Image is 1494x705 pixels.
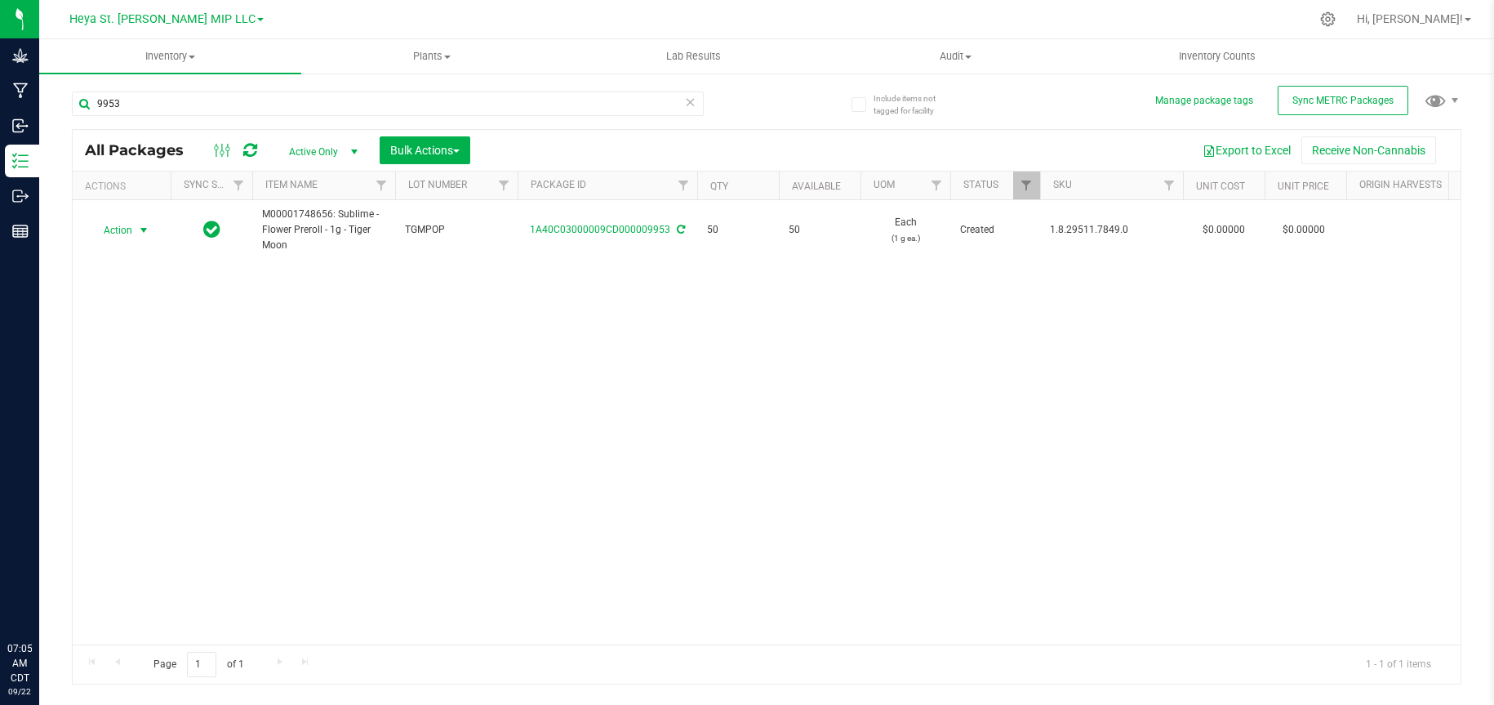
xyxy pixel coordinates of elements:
span: 1.8.29511.7849.0 [1050,222,1173,238]
span: 1 - 1 of 1 items [1353,652,1444,676]
a: 1A40C03000009CD000009953 [530,224,670,235]
span: 50 [789,222,851,238]
span: Sync from Compliance System [674,224,685,235]
a: Filter [670,172,697,199]
span: M00001748656: Sublime - Flower Preroll - 1g - Tiger Moon [262,207,385,254]
span: In Sync [203,218,220,241]
inline-svg: Reports [12,223,29,239]
a: Filter [225,172,252,199]
a: Unit Cost [1196,181,1245,192]
a: Plants [301,39,563,74]
a: Status [963,179,998,190]
p: (1 g ea.) [870,230,940,246]
button: Receive Non-Cannabis [1301,136,1436,164]
inline-svg: Manufacturing [12,83,29,99]
p: 09/22 [7,685,32,698]
span: Inventory Counts [1157,49,1278,64]
a: Package ID [531,179,586,190]
span: Audit [825,49,1086,64]
span: Include items not tagged for facility [874,92,955,117]
input: 1 [187,652,216,677]
span: Created [960,222,1030,238]
a: Audit [825,39,1087,74]
span: Action [89,219,133,242]
a: Filter [1156,172,1183,199]
inline-svg: Inventory [12,153,29,169]
div: Manage settings [1318,11,1338,27]
p: 07:05 AM CDT [7,641,32,685]
inline-svg: Grow [12,47,29,64]
div: Actions [85,181,164,192]
button: Manage package tags [1155,94,1253,108]
button: Sync METRC Packages [1278,86,1408,115]
span: All Packages [85,141,200,159]
span: Inventory [39,49,301,64]
span: 50 [707,222,769,238]
span: Heya St. [PERSON_NAME] MIP LLC [69,12,256,26]
a: Filter [923,172,950,199]
span: TGMPOP [405,222,508,238]
span: $0.00000 [1274,218,1333,242]
iframe: Resource center [16,574,65,623]
iframe: Resource center unread badge [48,572,68,591]
span: Clear [685,91,696,113]
span: select [134,219,154,242]
a: Filter [1013,172,1040,199]
span: Bulk Actions [390,144,460,157]
span: Hi, [PERSON_NAME]! [1357,12,1463,25]
button: Bulk Actions [380,136,470,164]
span: Sync METRC Packages [1292,95,1394,106]
span: Each [870,215,940,246]
span: Lab Results [644,49,743,64]
span: Plants [302,49,562,64]
td: $0.00000 [1183,200,1265,261]
a: UOM [874,179,895,190]
inline-svg: Outbound [12,188,29,204]
a: Qty [710,181,728,192]
a: Inventory [39,39,301,74]
a: Lab Results [563,39,825,74]
a: Filter [368,172,395,199]
span: Page of 1 [140,652,257,677]
button: Export to Excel [1192,136,1301,164]
a: SKU [1053,179,1072,190]
a: Inventory Counts [1087,39,1349,74]
a: Item Name [265,179,318,190]
a: Origin Harvests [1359,179,1442,190]
input: Search Package ID, Item Name, SKU, Lot or Part Number... [72,91,704,116]
a: Available [792,181,841,192]
a: Sync Status [184,179,247,190]
a: Filter [491,172,518,199]
inline-svg: Inbound [12,118,29,134]
a: Unit Price [1278,181,1329,192]
a: Lot Number [408,179,467,190]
